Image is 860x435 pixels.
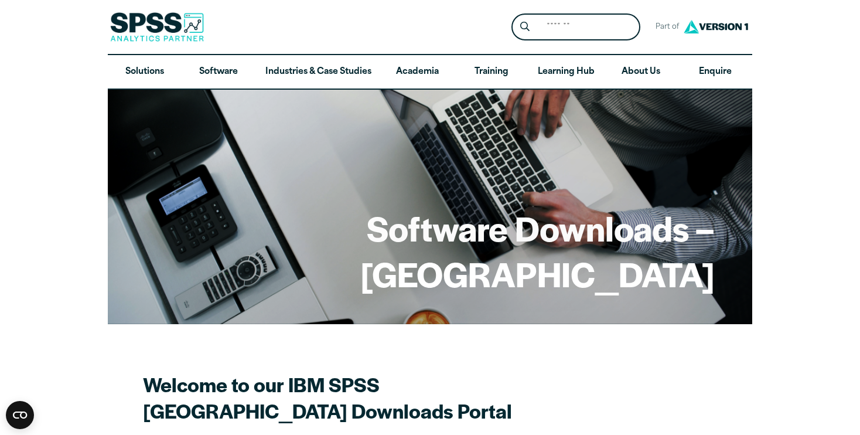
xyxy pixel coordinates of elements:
a: Training [455,55,528,89]
nav: Desktop version of site main menu [108,55,752,89]
img: SPSS Analytics Partner [110,12,204,42]
h1: Software Downloads – [GEOGRAPHIC_DATA] [145,205,715,296]
h2: Welcome to our IBM SPSS [GEOGRAPHIC_DATA] Downloads Portal [143,371,553,424]
a: Learning Hub [528,55,604,89]
svg: Search magnifying glass icon [520,22,530,32]
a: Enquire [678,55,752,89]
button: Search magnifying glass icon [514,16,536,38]
span: Part of [650,19,681,36]
a: About Us [604,55,678,89]
a: Industries & Case Studies [256,55,381,89]
a: Academia [381,55,455,89]
a: Solutions [108,55,182,89]
a: Software [182,55,255,89]
button: Open CMP widget [6,401,34,429]
form: Site Header Search Form [511,13,640,41]
img: Version1 Logo [681,16,751,38]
